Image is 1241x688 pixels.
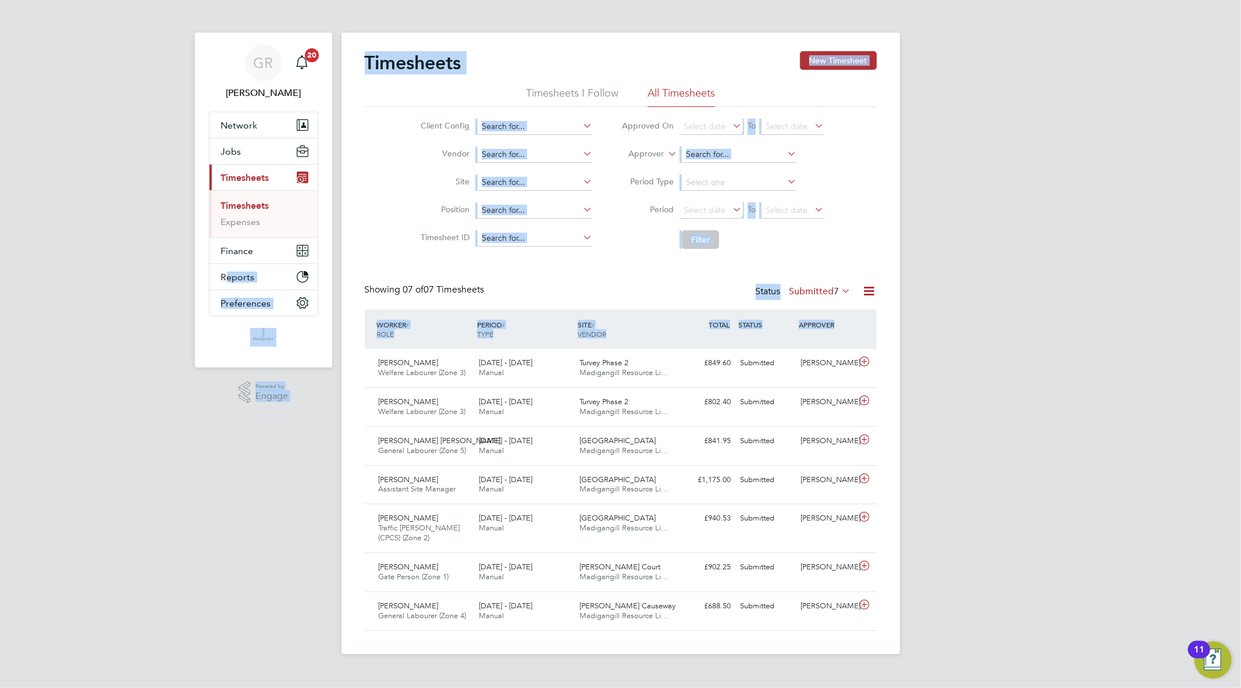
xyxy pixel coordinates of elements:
span: [PERSON_NAME] Causeway [579,601,675,611]
span: [PERSON_NAME] [379,601,439,611]
div: APPROVER [796,314,856,335]
span: Welfare Labourer (Zone 3) [379,407,466,416]
span: ROLE [377,329,394,338]
a: Timesheets [221,200,269,211]
span: Manual [479,368,504,377]
label: Approved On [621,120,674,131]
span: Manual [479,407,504,416]
span: Madigangill Resource Li… [579,572,668,582]
span: Manual [479,611,504,621]
div: Submitted [736,432,796,451]
input: Search for... [478,119,592,135]
span: Network [221,120,258,131]
div: Submitted [736,393,796,412]
span: Madigangill Resource Li… [579,407,668,416]
img: madigangill-logo-retina.png [250,328,276,347]
span: Reports [221,272,255,283]
li: Timesheets I Follow [526,86,618,107]
span: Turvey Phase 2 [579,397,628,407]
span: Madigangill Resource Li… [579,523,668,533]
span: [PERSON_NAME] [379,513,439,523]
span: Madigangill Resource Li… [579,368,668,377]
button: Finance [209,238,318,263]
span: General Labourer (Zone 5) [379,445,467,455]
span: Traffic [PERSON_NAME] (CPCS) (Zone 2) [379,523,460,543]
button: Filter [682,230,719,249]
span: VENDOR [578,329,606,338]
button: Jobs [209,138,318,164]
div: [PERSON_NAME] [796,393,856,412]
span: [GEOGRAPHIC_DATA] [579,513,656,523]
span: TOTAL [709,320,730,329]
a: GR[PERSON_NAME] [209,44,318,100]
div: Submitted [736,509,796,528]
span: [GEOGRAPHIC_DATA] [579,475,656,484]
input: Search for... [478,147,592,163]
div: [PERSON_NAME] [796,597,856,616]
div: Submitted [736,597,796,616]
span: 20 [305,48,319,62]
div: SITE [575,314,675,344]
span: [DATE] - [DATE] [479,513,532,523]
span: [PERSON_NAME] [379,475,439,484]
label: Position [417,204,470,215]
div: [PERSON_NAME] [796,509,856,528]
label: Site [417,176,470,187]
span: / [407,320,409,329]
span: Manual [479,523,504,533]
input: Search for... [478,230,592,247]
span: Turvey Phase 2 [579,358,628,368]
button: Timesheets [209,165,318,190]
span: [DATE] - [DATE] [479,436,532,445]
span: / [502,320,504,329]
button: Reports [209,264,318,290]
span: Select date [766,121,808,131]
div: [PERSON_NAME] [796,354,856,373]
div: £849.60 [675,354,736,373]
span: Engage [255,391,288,401]
span: Welfare Labourer (Zone 3) [379,368,466,377]
div: Status [756,284,854,300]
span: Jobs [221,146,241,157]
span: Finance [221,245,254,256]
div: [PERSON_NAME] [796,558,856,577]
span: Gate Person (Zone 1) [379,572,449,582]
span: GR [254,55,273,70]
label: Timesheet ID [417,232,470,243]
label: Period [621,204,674,215]
span: Madigangill Resource Li… [579,484,668,494]
span: Madigangill Resource Li… [579,611,668,621]
span: [GEOGRAPHIC_DATA] [579,436,656,445]
a: 20 [290,44,314,81]
span: Madigangill Resource Li… [579,445,668,455]
button: Open Resource Center, 11 new notifications [1194,641,1232,679]
span: 07 of [403,284,424,295]
span: To [744,202,759,217]
span: Preferences [221,298,271,309]
span: [DATE] - [DATE] [479,397,532,407]
div: STATUS [736,314,796,335]
span: Manual [479,484,504,494]
div: £1,175.00 [675,470,736,490]
div: £802.40 [675,393,736,412]
input: Search for... [478,202,592,219]
div: [PERSON_NAME] [796,432,856,451]
button: Preferences [209,290,318,316]
label: Approver [611,148,664,160]
div: £841.95 [675,432,736,451]
h2: Timesheets [365,51,461,74]
span: Timesheets [221,172,269,183]
input: Search for... [682,147,796,163]
span: General Labourer (Zone 4) [379,611,467,621]
div: WORKER [374,314,475,344]
span: [PERSON_NAME] [379,562,439,572]
a: Powered byEngage [239,382,288,404]
span: Assistant Site Manager [379,484,456,494]
label: Client Config [417,120,470,131]
div: Submitted [736,470,796,490]
span: Select date [766,205,808,215]
button: Network [209,112,318,138]
input: Search for... [478,174,592,191]
div: £940.53 [675,509,736,528]
li: All Timesheets [648,86,715,107]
